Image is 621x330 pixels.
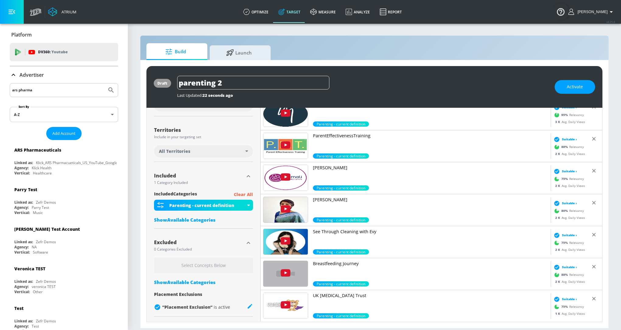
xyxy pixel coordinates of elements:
[14,160,33,165] div: Linked as:
[313,249,369,255] div: 75.0%
[263,229,308,255] img: UUm-R9h221HebgLdkKCSuzKg
[154,258,253,273] h6: Select Concepts Below
[14,147,61,153] div: ARS Pharmaceuticals
[552,168,577,174] div: Suitable ›
[10,142,118,177] div: ARS PharmaceuticalsLinked as:Klick_ARS Pharmacueticals_US_YouTube_GoogleAdsAgency:Klick HealthVer...
[313,165,548,171] p: [PERSON_NAME]
[32,284,56,289] div: veronica TEST
[313,229,548,249] a: See Through Cleaning with Evy
[38,49,68,55] p: DV360:
[552,296,577,302] div: Suitable ›
[177,93,549,98] div: Last Updated:
[19,72,44,78] p: Advertiser
[552,3,569,20] button: Open Resource Center
[263,165,308,191] img: UUPWEQ0Z7O-7YZy3RmciXzAg
[154,247,244,251] div: 0 Categories Excluded
[313,281,369,286] span: Parenting - current definition
[14,289,30,294] div: Vertical:
[562,297,577,301] span: Suitable ›
[14,279,33,284] div: Linked as:
[313,121,369,127] div: 95.0%
[154,191,197,198] span: included Categories
[552,136,577,142] div: Suitable ›
[561,304,569,309] span: 75 %
[555,184,562,188] span: 2 K
[216,45,262,60] span: Launch
[154,135,253,139] div: Include in your targeting set
[313,197,548,217] a: [PERSON_NAME]
[313,313,369,318] span: Parenting - current definition
[14,210,30,215] div: Vertical:
[562,201,577,205] span: Suitable ›
[313,133,548,139] p: ParentEffectivenessTraining
[51,49,68,55] p: Youtube
[313,165,548,185] a: [PERSON_NAME]
[561,113,569,117] span: 95 %
[561,272,569,277] span: 88 %
[169,202,246,208] div: Parenting - current definition
[555,247,562,252] span: 2 K
[14,165,29,170] div: Agency:
[313,229,548,235] p: See Through Cleaning with Evy
[313,313,369,318] div: 75.0%
[375,1,407,23] a: Report
[552,264,577,270] div: Suitable ›
[14,244,29,250] div: Agency:
[313,293,548,313] a: UK [MEDICAL_DATA] Trust
[36,318,56,324] div: Zefr Demos
[159,148,190,154] span: All Territories
[36,160,124,165] div: Klick_ARS Pharmacueticals_US_YouTube_GoogleAds
[36,279,56,284] div: Zefr Demos
[562,265,577,269] span: Suitable ›
[14,170,30,176] div: Vertical:
[10,222,118,256] div: [PERSON_NAME] Test AccountLinked as:Zefr DemosAgency:NAVertical:Software
[153,44,199,59] span: Build
[263,101,308,127] img: UU5d1q6i9rHIgE2KYS60M9HQ
[313,261,548,267] p: Breastfeeding Journey
[552,184,585,188] div: Avg. Daily Views
[313,153,369,159] span: Parenting - current definition
[214,304,230,310] span: is active
[263,133,308,159] img: UUmmANFsy_Md8OwjUJBdIElg
[575,10,608,14] span: login as: veronica.hernandez@zefr.com
[552,200,577,206] div: Suitable ›
[104,83,118,97] button: Submit Search
[341,1,375,23] a: Analyze
[567,83,583,91] span: Activate
[552,238,584,247] div: Relevancy
[154,128,253,132] div: Territories
[46,127,82,140] button: Add Account
[10,26,118,43] div: Platform
[14,205,29,210] div: Agency:
[552,142,584,152] div: Relevancy
[32,324,39,329] div: Test
[59,9,76,15] div: Atrium
[552,152,585,156] div: Avg. Daily Views
[313,185,369,191] span: Parenting - current definition
[154,181,244,184] div: 1 Category Included
[305,1,341,23] a: measure
[263,293,308,318] img: UUlKte2EIdQSuZEkgG2QXRDQ
[11,31,32,38] p: Platform
[238,1,273,23] a: optimize
[154,217,253,223] div: ShowAvailable Categories
[561,240,569,245] span: 75 %
[32,205,49,210] div: Parry Test
[14,266,45,272] div: Veronica TEST
[561,177,569,181] span: 75 %
[154,240,244,245] div: Excluded
[36,200,56,205] div: Zefr Demos
[562,233,577,237] span: Suitable ›
[552,232,577,238] div: Suitable ›
[234,191,253,198] p: Clear All
[552,111,584,120] div: Relevancy
[552,174,584,184] div: Relevancy
[162,304,230,310] div: “ Placement Exclusion “
[313,153,369,159] div: 88.0%
[17,105,30,109] label: Sort By
[14,250,30,255] div: Vertical:
[33,250,48,255] div: Software
[154,173,244,178] div: Included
